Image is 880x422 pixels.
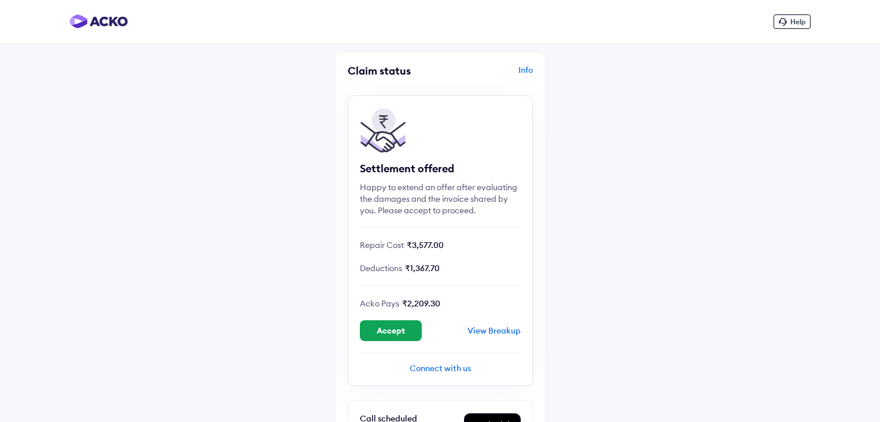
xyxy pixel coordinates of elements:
button: Accept [360,320,422,341]
div: Happy to extend an offer after evaluating the damages and the invoice shared by you. Please accep... [360,182,521,216]
div: Connect with us [360,362,521,374]
img: horizontal-gradient.png [69,14,128,28]
span: ₹3,577.00 [407,240,444,250]
span: Deductions [360,263,402,273]
span: Acko Pays [360,298,399,309]
span: ₹1,367.70 [405,263,440,273]
div: Info [443,64,533,86]
div: View Breakup [467,325,521,336]
span: Repair Cost [360,240,404,250]
div: Claim status [348,64,437,77]
span: ₹2,209.30 [402,298,440,309]
div: Settlement offered [360,162,521,176]
span: Help [790,17,805,26]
